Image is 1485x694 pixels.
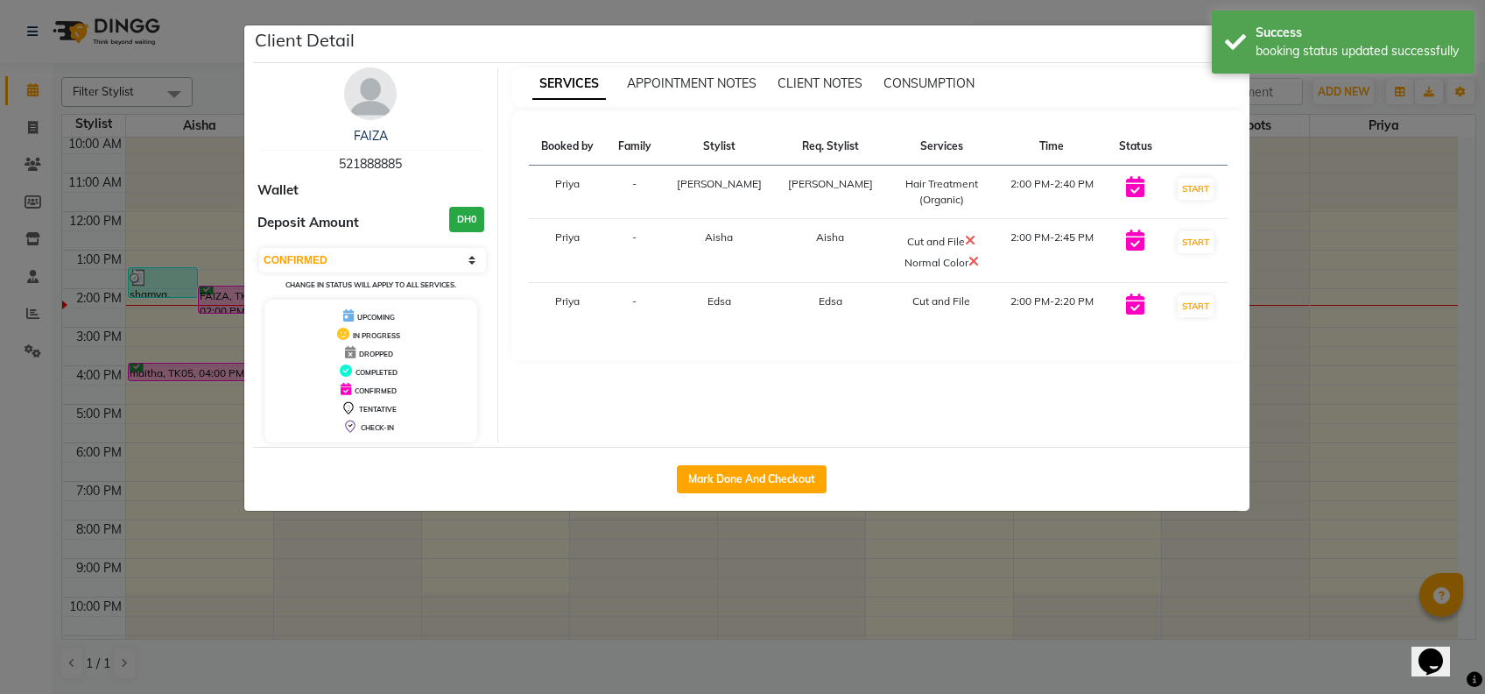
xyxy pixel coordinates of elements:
a: FAIZA [354,128,388,144]
div: booking status updated successfully [1256,42,1461,60]
th: Time [997,128,1107,166]
td: - [606,166,663,219]
button: START [1178,231,1214,253]
button: START [1178,178,1214,200]
div: Cut and File [897,230,986,251]
th: Family [606,128,663,166]
td: - [606,219,663,283]
span: [PERSON_NAME] [788,177,873,190]
span: [PERSON_NAME] [677,177,762,190]
td: - [606,283,663,330]
button: START [1178,295,1214,317]
span: 521888885 [339,156,402,172]
div: Success [1256,24,1461,42]
span: SERVICES [532,68,606,100]
span: Edsa [819,294,842,308]
span: IN PROGRESS [353,331,400,340]
span: UPCOMING [357,313,395,322]
span: CLIENT NOTES [778,75,862,91]
span: CHECK-IN [361,423,394,432]
div: Hair Treatment (Organic) [897,176,986,208]
td: 2:00 PM-2:20 PM [997,283,1107,330]
td: 2:00 PM-2:45 PM [997,219,1107,283]
span: Wallet [257,181,299,201]
span: APPOINTMENT NOTES [627,75,757,91]
span: Deposit Amount [257,213,359,233]
span: CONFIRMED [355,386,397,395]
span: Aisha [705,230,733,244]
div: Cut and File [897,294,986,309]
span: DROPPED [359,350,393,358]
small: Change in status will apply to all services. [285,280,456,289]
span: COMPLETED [355,368,398,377]
span: TENTATIVE [359,405,397,414]
span: Aisha [816,230,844,244]
td: Priya [529,283,606,330]
div: Normal Color [897,251,986,272]
th: Booked by [529,128,606,166]
iframe: chat widget [1411,624,1467,676]
span: Edsa [707,294,731,308]
img: avatar [344,67,397,120]
td: Priya [529,166,606,219]
th: Status [1107,128,1164,166]
span: CONSUMPTION [883,75,975,91]
h3: DH0 [449,207,484,232]
th: Req. Stylist [775,128,886,166]
td: 2:00 PM-2:40 PM [997,166,1107,219]
h5: Client Detail [255,27,355,53]
td: Priya [529,219,606,283]
th: Services [886,128,996,166]
button: Mark Done And Checkout [677,465,827,493]
th: Stylist [663,128,774,166]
